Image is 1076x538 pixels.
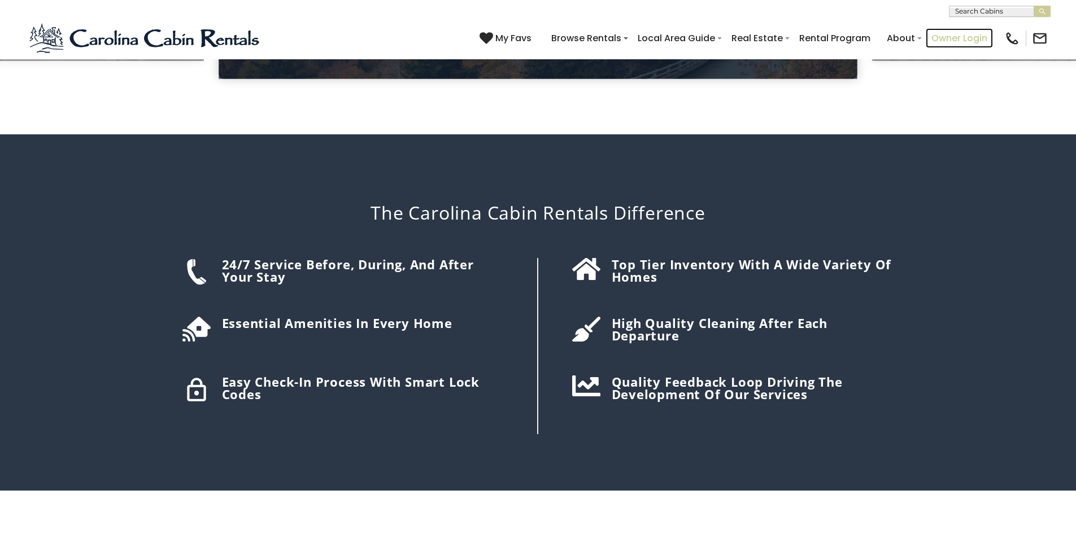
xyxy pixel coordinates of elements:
[480,31,534,46] a: My Favs
[612,317,894,342] h5: High quality cleaning after each departure
[632,28,721,48] a: Local Area Guide
[222,317,509,329] h5: Essential amenities in every home
[222,258,509,283] h5: 24/7 Service before, during, and after your stay
[28,21,263,55] img: Blue-2.png
[612,258,894,283] h5: Top tier inventory with a wide variety of homes
[612,375,894,400] h5: Quality feedback loop driving the development of our services
[926,28,993,48] a: Owner Login
[222,375,509,400] h5: Easy check-in process with Smart Lock codes
[1032,30,1048,46] img: mail-regular-black.png
[177,202,900,224] h2: The Carolina Cabin Rentals Difference
[726,28,789,48] a: Real Estate
[1004,30,1020,46] img: phone-regular-black.png
[794,28,876,48] a: Rental Program
[495,31,532,45] span: My Favs
[546,28,627,48] a: Browse Rentals
[881,28,921,48] a: About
